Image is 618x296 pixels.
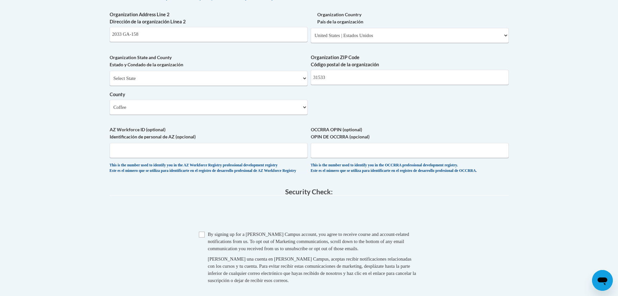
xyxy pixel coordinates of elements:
[260,202,358,227] iframe: reCAPTCHA
[311,163,509,174] div: This is the number used to identify you in the OCCRRA professional development registry. Este es ...
[110,11,308,25] label: Organization Address Line 2 Dirección de la organización Línea 2
[208,232,409,251] span: By signing up for a [PERSON_NAME] Campus account, you agree to receive course and account-related...
[110,126,308,140] label: AZ Workforce ID (optional) Identificación de personal de AZ (opcional)
[110,163,308,174] div: This is the number used to identify you in the AZ Workforce Registry professional development reg...
[592,270,613,291] iframe: Button to launch messaging window
[110,54,308,68] label: Organization State and County Estado y Condado de la organización
[311,11,509,25] label: Organization Country País de la organización
[311,126,509,140] label: OCCRRA OPIN (optional) OPIN DE OCCRRA (opcional)
[208,256,416,283] span: [PERSON_NAME] una cuenta en [PERSON_NAME] Campus, aceptas recibir notificaciones relacionadas con...
[110,27,308,42] input: Metadata input
[110,91,308,98] label: County
[311,70,509,85] input: Metadata input
[311,54,509,68] label: Organization ZIP Code Código postal de la organización
[285,187,333,196] span: Security Check:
